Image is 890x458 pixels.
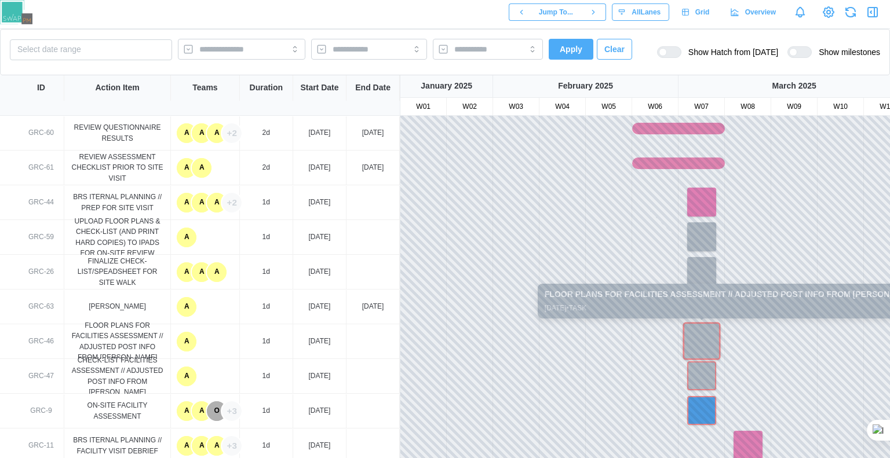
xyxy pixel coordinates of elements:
div: [DATE] [309,127,331,138]
div: W07 [679,101,724,112]
div: 1d [262,301,270,312]
div: A [192,262,211,282]
div: 1d [262,371,270,382]
div: Teams [192,82,217,94]
div: W08 [725,101,771,112]
div: A [177,436,196,456]
div: 1d [262,336,270,347]
button: AllLanes [612,3,669,21]
div: [PERSON_NAME] [69,301,166,312]
div: 1d [262,266,270,277]
div: A [177,367,196,386]
div: A [177,262,196,282]
div: W05 [586,101,632,112]
div: REVIEW QUESTIONNAIRE RESULTS [69,122,166,144]
div: [DATE] [362,162,384,173]
div: +2 [222,193,242,212]
div: GRC-63 [28,301,54,312]
div: 1d [262,197,270,208]
div: GRC-59 [28,232,54,243]
div: [DATE] [309,197,331,208]
div: A [177,401,196,421]
div: 1d [262,232,270,243]
div: [DATE] [309,336,331,347]
div: A [192,436,211,456]
div: February 2025 [493,80,678,93]
div: A [192,123,211,143]
div: A [192,401,211,421]
div: W04 [539,101,585,112]
div: W06 [632,101,678,112]
div: Duration [250,82,283,94]
div: ID [37,82,45,94]
div: 1d [262,405,270,416]
div: [DATE] [309,301,331,312]
div: [DATE] [309,232,331,243]
span: Show Hatch from [DATE] [681,46,778,58]
span: Overview [745,4,776,20]
div: W09 [771,101,817,112]
span: Grid [695,4,710,20]
div: GRC-44 [28,197,54,208]
button: Refresh Grid [842,4,859,20]
div: January 2025 [400,80,493,93]
div: A [177,297,196,317]
div: A [177,123,196,143]
div: O [207,401,227,421]
div: GRC-9 [30,405,52,416]
div: BRS ITERNAL PLANNING // FACILITY VISIT DEBRIEF [69,435,166,456]
button: Open Drawer [865,4,881,20]
span: Jump To... [539,4,573,20]
div: W10 [818,101,863,112]
div: [DATE] [309,266,331,277]
div: 2d [262,162,270,173]
a: Grid [675,3,718,21]
div: A [177,158,196,178]
a: Overview [724,3,785,21]
div: [DATE] [362,301,384,312]
span: Apply [560,39,582,59]
div: GRC-46 [28,336,54,347]
div: +2 [222,123,242,143]
div: A [207,123,227,143]
div: UPLOAD FLOOR PLANS & CHECK-LIST (AND PRINT HARD COPIES) TO IPADS FOR ON-SITE REVIEW [69,216,166,259]
div: GRC-60 [28,127,54,138]
button: Clear [597,39,632,60]
a: View Project [820,4,837,20]
span: All Lanes [632,4,661,20]
div: GRC-11 [28,440,54,451]
div: A [177,193,196,212]
a: Notifications [790,2,810,22]
div: A [207,262,227,282]
div: +3 [222,436,242,456]
div: [DATE] [362,127,384,138]
div: ON-SITE FACILITY ASSESSMENT [69,400,166,422]
div: CHECK-LIST FACILITIES ASSESSMENT // ADJUSTED POST INFO FROM [PERSON_NAME] [69,355,166,398]
div: GRC-61 [28,162,54,173]
div: W03 [493,101,539,112]
div: A [177,332,196,351]
div: FINALIZE CHECK-LIST/SPEADSHEET FOR SITE WALK [69,256,166,288]
button: Jump To... [534,3,581,21]
div: BRS ITERNAL PLANNING // PREP FOR SITE VISIT [69,192,166,213]
div: REVIEW ASSESSMENT CHECKLIST PRIOR TO SITE VISIT [69,152,166,184]
div: A [192,158,211,178]
div: [DATE] [309,405,331,416]
div: GRC-26 [28,266,54,277]
span: Clear [604,39,625,59]
span: Select date range [17,45,81,54]
div: [DATE] [309,371,331,382]
div: W01 [400,101,446,112]
div: GRC-47 [28,371,54,382]
div: [DATE] [309,162,331,173]
div: FLOOR PLANS FOR FACILITIES ASSESSMENT // ADJUSTED POST INFO FROM [PERSON_NAME] [69,320,166,363]
div: Action Item [96,82,140,94]
div: W02 [447,101,493,112]
div: A [207,193,227,212]
button: Apply [549,39,593,60]
div: +3 [222,401,242,421]
div: [DATE] [309,440,331,451]
span: Show milestones [812,46,880,58]
div: End Date [355,82,391,94]
div: A [177,228,196,247]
